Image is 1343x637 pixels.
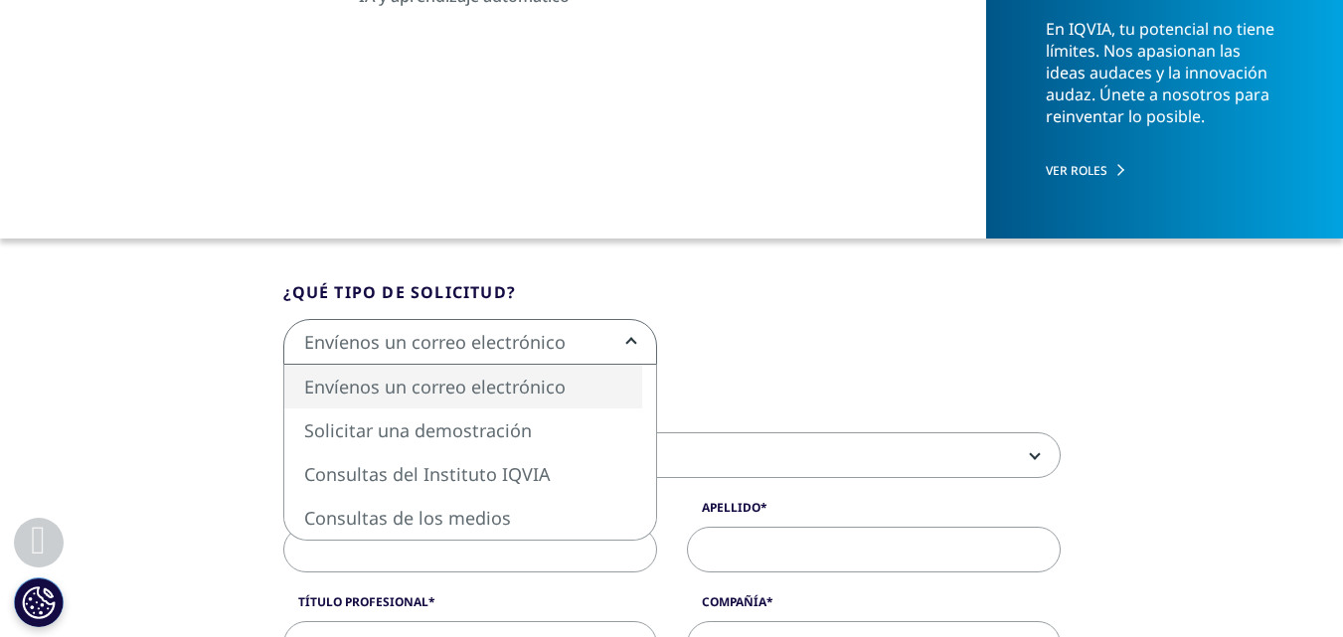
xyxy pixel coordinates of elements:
span: Envíenos un correo electrónico [284,320,656,366]
font: En IQVIA, tu potencial no tiene límites. Nos apasionan las ideas audaces y la innovación audaz. Ú... [1046,18,1274,127]
a: VER ROLES [1046,162,1282,179]
font: Consultas del Instituto IQVIA [304,462,551,486]
font: Consultas de los medios [304,506,511,530]
font: Compañía [702,593,766,610]
font: ¿Qué tipo de solicitud? [283,281,517,303]
font: Solicitar una demostración [304,418,532,442]
font: Envíenos un correo electrónico [304,330,566,354]
span: Envíenos un correo electrónico [283,319,657,365]
font: Envíenos un correo electrónico [304,375,566,398]
font: Título profesional [298,593,428,610]
font: Apellido [702,499,760,516]
font: VER ROLES [1046,162,1107,179]
button: Configuración de cookies [14,577,64,627]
